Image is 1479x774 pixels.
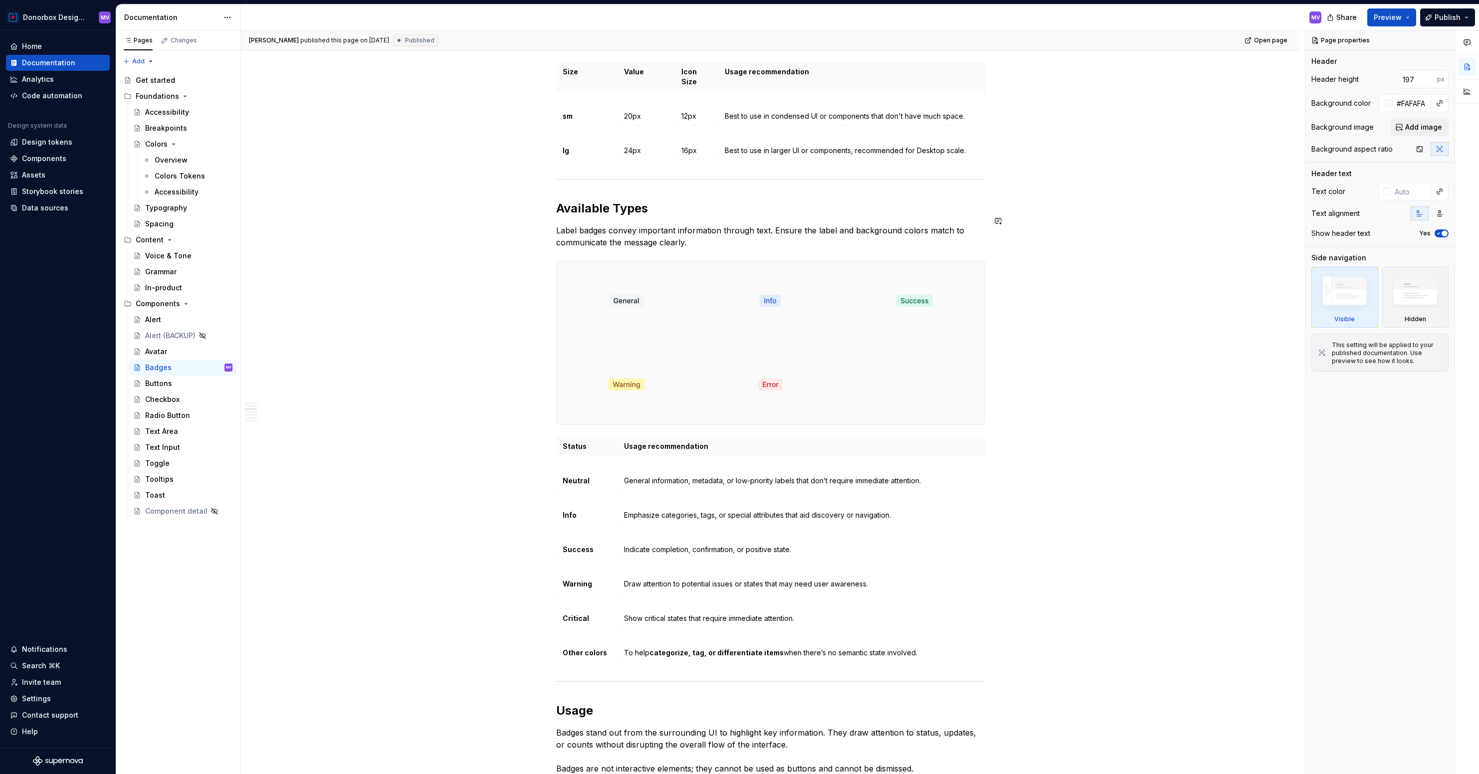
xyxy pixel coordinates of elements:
div: Avatar [145,347,167,357]
label: Yes [1419,229,1431,237]
div: In-product [145,283,182,293]
strong: Info [563,511,577,519]
a: Tooltips [129,471,236,487]
div: Visible [1334,315,1355,323]
div: Text alignment [1311,208,1360,218]
button: Notifications [6,641,110,657]
div: Background color [1311,98,1371,108]
a: Spacing [129,216,236,232]
a: In-product [129,280,236,296]
p: Best to use in larger UI or components, recommended for Desktop scale. [725,146,978,156]
p: Label badges convey important information through text. Ensure the label and background colors ma... [556,224,985,248]
button: Preview [1367,8,1416,26]
div: Documentation [124,12,218,22]
strong: Usage recommendation [624,442,708,450]
p: 24px [624,146,669,156]
input: Auto [1393,94,1431,112]
a: Component detail [129,503,236,519]
div: Invite team [22,677,61,687]
button: Share [1322,8,1363,26]
p: Draw attention to potential issues or states that may need user awareness. [624,579,979,589]
strong: Critical [563,614,589,622]
a: Storybook stories [6,184,110,199]
div: Settings [22,694,51,704]
div: Pages [124,36,153,44]
div: Help [22,727,38,737]
div: Documentation [22,58,75,68]
strong: Warning [563,580,592,588]
strong: Status [563,442,587,450]
p: Show critical states that require immediate attention. [624,613,979,623]
div: Toggle [145,458,170,468]
strong: Size [563,67,578,76]
a: Components [6,151,110,167]
a: Typography [129,200,236,216]
div: Components [120,296,236,312]
div: Hidden [1405,315,1426,323]
div: This setting will be applied to your published documentation. Use preview to see how it looks. [1332,341,1442,365]
a: Get started [120,72,236,88]
strong: Neutral [563,476,590,485]
div: Show header text [1311,228,1370,238]
div: Checkbox [145,394,180,404]
div: Radio Button [145,410,190,420]
div: Notifications [22,644,67,654]
a: Voice & Tone [129,248,236,264]
span: Add [132,57,145,65]
strong: Available Types [556,201,648,215]
a: Breakpoints [129,120,236,136]
span: Preview [1374,12,1402,22]
div: Breakpoints [145,123,187,133]
div: Search ⌘K [22,661,60,671]
a: Open page [1242,33,1292,47]
a: Design tokens [6,134,110,150]
a: Data sources [6,200,110,216]
div: Colors Tokens [155,171,205,181]
a: Analytics [6,71,110,87]
button: Search ⌘K [6,658,110,674]
strong: Icon Size [681,67,698,86]
div: Voice & Tone [145,251,192,261]
span: Publish [1435,12,1461,22]
div: Design system data [8,122,67,130]
div: Background aspect ratio [1311,144,1393,154]
strong: Usage recommendation [725,67,809,76]
a: Alert [129,312,236,328]
div: Donorbox Design System [23,12,87,22]
div: Side navigation [1311,253,1366,263]
div: Changes [171,36,197,44]
div: Background image [1311,122,1374,132]
div: Page tree [120,72,236,519]
div: Analytics [22,74,54,84]
strong: Success [563,545,594,554]
p: To help when there’s no semantic state involved. [624,648,979,658]
a: Toast [129,487,236,503]
a: Text Input [129,439,236,455]
a: Alert (BACKUP) [129,328,236,344]
a: Overview [139,152,236,168]
div: MV [226,363,231,373]
a: BadgesMV [129,360,236,376]
strong: Usage [556,703,593,718]
div: Components [136,299,180,309]
a: Avatar [129,344,236,360]
span: Add image [1405,122,1442,132]
a: Text Area [129,423,236,439]
strong: Value [624,67,644,76]
a: Invite team [6,674,110,690]
div: Alert (BACKUP) [145,331,196,341]
div: Component detail [145,506,208,516]
a: Toggle [129,455,236,471]
div: Content [136,235,164,245]
strong: Other colors [563,648,607,657]
div: Foundations [136,91,179,101]
div: Spacing [145,219,174,229]
div: MV [1311,13,1320,21]
div: Data sources [22,203,68,213]
svg: Supernova Logo [33,756,83,766]
div: Contact support [22,710,78,720]
img: 17077652-375b-4f2c-92b0-528c72b71ea0.png [7,11,19,23]
a: Buttons [129,376,236,391]
div: Tooltips [145,474,174,484]
a: Checkbox [129,391,236,407]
